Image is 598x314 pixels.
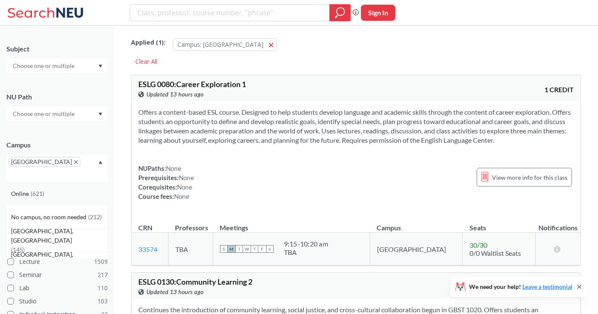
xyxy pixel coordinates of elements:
input: Choose one or multiple [9,61,80,71]
span: None [174,192,189,200]
span: ( 212 ) [88,213,102,221]
div: Dropdown arrow [6,59,108,73]
span: T [235,245,243,253]
span: S [266,245,274,253]
svg: X to remove pill [74,160,78,164]
div: TBA [284,248,328,257]
div: Clear All [131,55,162,68]
div: [GEOGRAPHIC_DATA]X to remove pillDropdown arrowOnline(621)No campus, no room needed(212)[GEOGRAPH... [6,155,108,182]
div: Dropdown arrow [6,107,108,121]
th: Meetings [213,215,370,233]
span: ( 621 ) [31,190,44,197]
span: View more info for this class [492,172,567,183]
div: CRN [138,223,152,232]
span: Updated 13 hours ago [146,90,204,99]
span: [GEOGRAPHIC_DATA], [GEOGRAPHIC_DATA] [11,226,107,245]
div: magnifying glass [329,4,351,21]
span: 110 [97,283,108,293]
label: Seminar [7,269,108,280]
th: Notifications [536,215,581,233]
span: ESLG 0080 : Career Exploration 1 [138,79,246,89]
span: 103 [97,297,108,306]
span: T [251,245,258,253]
span: Online [11,189,31,198]
label: Lab [7,283,108,294]
svg: Dropdown arrow [98,161,103,164]
span: None [179,174,194,181]
span: ESLG 0130 : Community Learning 2 [138,277,252,286]
span: 1 CREDIT [544,85,574,94]
td: TBA [168,233,213,266]
input: Class, professor, course number, "phrase" [137,6,323,20]
span: [GEOGRAPHIC_DATA], [GEOGRAPHIC_DATA] [11,250,107,269]
div: NUPaths: Prerequisites: Corequisites: Course fees: [138,164,194,201]
div: 9:15 - 10:20 am [284,240,328,248]
span: Campus: [GEOGRAPHIC_DATA] [177,40,263,48]
span: F [258,245,266,253]
div: Subject [6,44,108,54]
th: Professors [168,215,213,233]
label: Lecture [7,256,108,267]
th: Seats [463,215,536,233]
span: Updated 13 hours ago [146,287,204,297]
span: S [220,245,228,253]
button: Sign In [361,5,395,21]
section: Offers a content-based ESL course. Designed to help students develop language and academic skills... [138,107,574,145]
span: ( 145 ) [11,246,25,253]
a: Leave a testimonial [522,283,572,290]
button: Campus: [GEOGRAPHIC_DATA] [173,38,277,51]
span: W [243,245,251,253]
span: 30 / 30 [469,241,487,249]
th: Campus [370,215,462,233]
svg: Dropdown arrow [98,65,103,68]
svg: magnifying glass [335,7,345,19]
span: We need your help! [469,284,572,290]
span: No campus, no room needed [11,212,88,222]
span: None [177,183,192,191]
span: M [228,245,235,253]
span: 1509 [94,257,108,266]
svg: Dropdown arrow [98,113,103,116]
a: 33574 [138,245,157,253]
input: Choose one or multiple [9,109,80,119]
div: NU Path [6,92,108,102]
span: None [166,164,181,172]
label: Studio [7,296,108,307]
span: [GEOGRAPHIC_DATA]X to remove pill [9,157,80,167]
span: 217 [97,270,108,280]
span: 0/0 Waitlist Seats [469,249,521,257]
span: Applied ( 1 ): [131,38,166,47]
div: Campus [6,140,108,150]
td: [GEOGRAPHIC_DATA] [370,233,462,266]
